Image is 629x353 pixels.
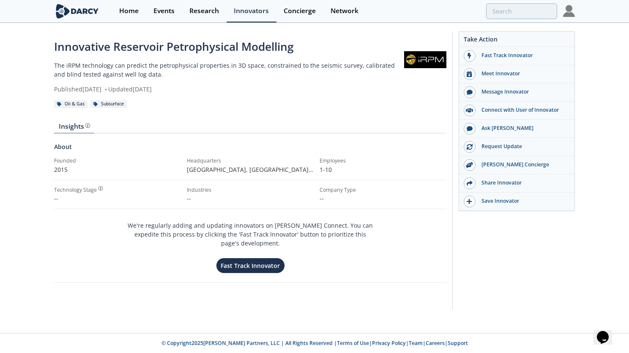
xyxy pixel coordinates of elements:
[284,8,316,14] div: Concierge
[563,5,575,17] img: Profile
[54,85,404,94] div: Published [DATE] Updated [DATE]
[216,258,285,273] button: Fast Track Innovator
[126,215,375,274] div: We're regularly adding and updating innovators on [PERSON_NAME] Connect. You can expedite this pr...
[54,4,100,19] img: logo-wide.svg
[59,123,90,130] div: Insights
[187,157,314,165] div: Headquarters
[54,100,88,108] div: Oil & Gas
[476,161,570,168] div: [PERSON_NAME] Concierge
[476,106,570,114] div: Connect with User of Innovator
[476,179,570,187] div: Share Innovator
[54,165,181,174] p: 2015
[187,165,314,174] p: [GEOGRAPHIC_DATA], [GEOGRAPHIC_DATA] , [GEOGRAPHIC_DATA]
[426,339,445,347] a: Careers
[320,194,446,203] p: --
[476,124,570,132] div: Ask [PERSON_NAME]
[85,123,90,128] img: information.svg
[98,186,103,191] img: information.svg
[189,8,219,14] div: Research
[409,339,423,347] a: Team
[486,3,557,19] input: Advanced Search
[331,8,358,14] div: Network
[593,319,621,345] iframe: chat widget
[476,143,570,150] div: Request Update
[320,186,446,194] div: Company Type
[448,339,468,347] a: Support
[54,61,404,79] p: The iRPM technology can predict the petrophysical properties in 3D space, constrained to the seis...
[476,52,570,59] div: Fast Track Innovator
[22,339,607,347] p: © Copyright 2025 [PERSON_NAME] Partners, LLC | All Rights Reserved | | | | |
[54,186,97,194] div: Technology Stage
[337,339,369,347] a: Terms of Use
[103,85,108,93] span: •
[476,197,570,205] div: Save Innovator
[459,193,574,211] button: Save Innovator
[320,157,446,165] div: Employees
[54,157,181,165] div: Founded
[476,70,570,77] div: Meet Innovator
[187,194,314,203] p: --
[234,8,269,14] div: Innovators
[90,100,127,108] div: Subsurface
[459,35,574,47] div: Take Action
[476,88,570,96] div: Message Innovator
[54,123,94,133] a: Insights
[153,8,175,14] div: Events
[54,142,446,157] div: About
[372,339,406,347] a: Privacy Policy
[54,194,181,203] div: --
[320,165,446,174] p: 1-10
[119,8,139,14] div: Home
[187,186,314,194] div: Industries
[54,39,404,55] div: Innovative Reservoir Petrophysical Modelling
